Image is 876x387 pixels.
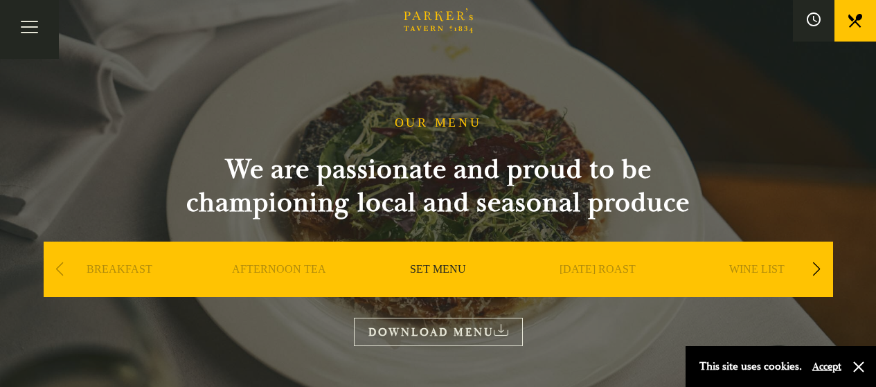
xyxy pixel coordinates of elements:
div: Previous slide [51,254,69,285]
button: Close and accept [852,360,866,374]
button: Accept [812,360,841,373]
a: WINE LIST [729,262,785,318]
a: DOWNLOAD MENU [354,318,523,346]
h1: OUR MENU [395,116,482,131]
a: [DATE] ROAST [560,262,636,318]
div: 2 / 9 [203,242,355,339]
p: This site uses cookies. [699,357,802,377]
div: 4 / 9 [521,242,674,339]
a: SET MENU [410,262,466,318]
h2: We are passionate and proud to be championing local and seasonal produce [161,153,715,219]
a: BREAKFAST [87,262,152,318]
a: AFTERNOON TEA [232,262,326,318]
div: 5 / 9 [681,242,833,339]
div: 3 / 9 [362,242,515,339]
div: 1 / 9 [44,242,196,339]
div: Next slide [807,254,826,285]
